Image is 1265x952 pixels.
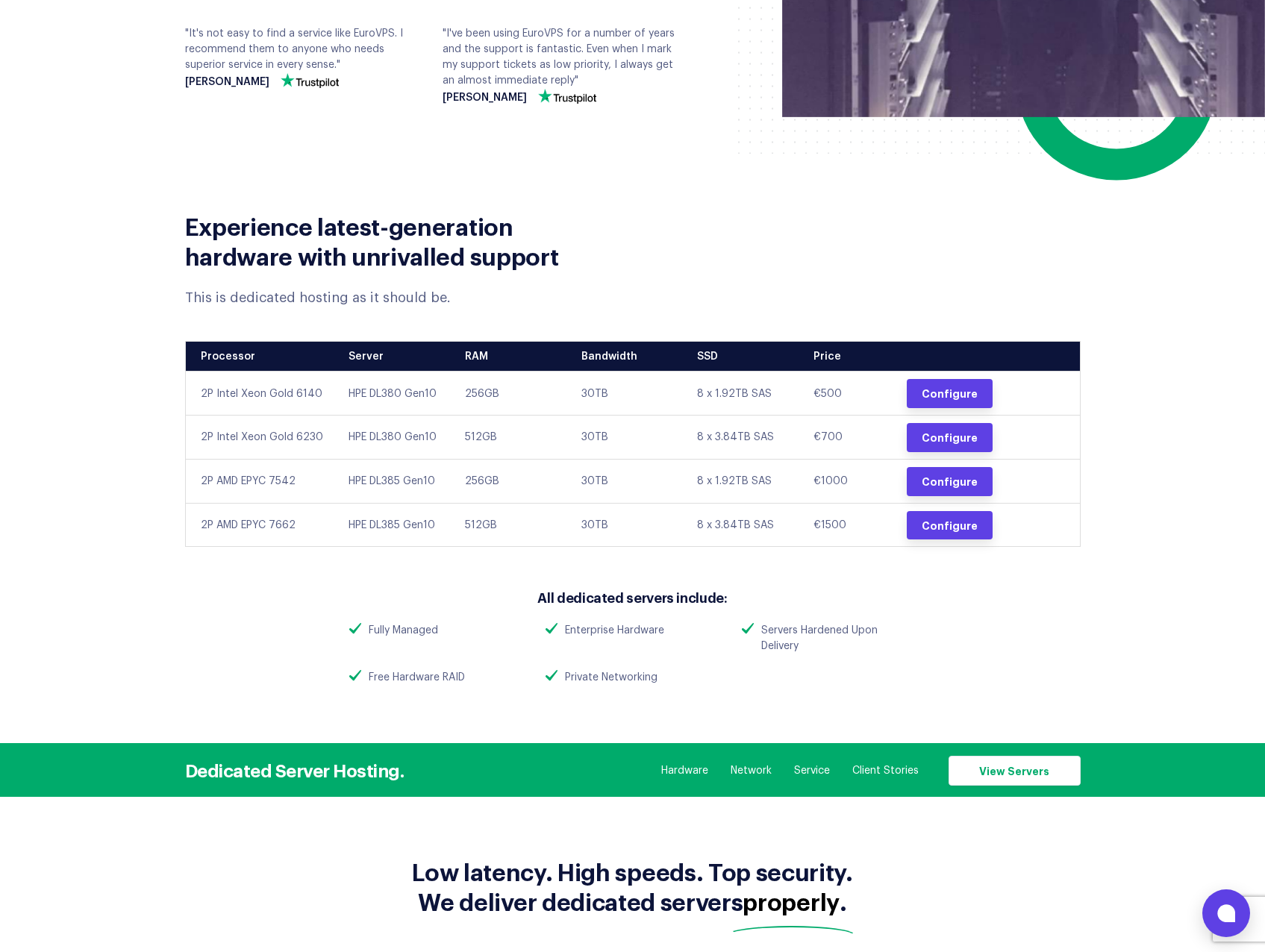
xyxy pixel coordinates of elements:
th: Server [337,342,454,372]
li: Fully Managed [338,623,534,639]
div: "It's not easy to find a service like EuroVPS. I recommend them to anyone who needs superior serv... [185,26,420,88]
li: Servers Hardened Upon Delivery [731,623,927,654]
td: 30TB [570,459,687,503]
h2: Experience latest-generation hardware with unrivalled support [185,210,622,270]
td: €700 [802,415,896,459]
td: €500 [802,372,896,416]
a: Configure [907,467,993,496]
a: View Servers [949,756,1081,786]
img: trustpilot-vector-logo.png [538,89,596,104]
p: Low latency. High speeds. Top security. We deliver dedicated servers . [185,856,1081,915]
td: 30TB [570,415,687,459]
td: 8 x 1.92TB SAS [686,372,802,416]
td: 512GB [454,503,570,547]
td: 30TB [570,503,687,547]
th: RAM [454,342,570,372]
li: Free Hardware RAID [338,670,534,686]
td: HPE DL380 Gen10 [337,415,454,459]
td: 8 x 1.92TB SAS [686,459,802,503]
h3: Dedicated Server Hosting. [185,759,405,780]
a: Network [731,763,772,778]
a: Service [794,763,830,778]
th: SSD [686,342,802,372]
td: 512GB [454,415,570,459]
td: HPE DL380 Gen10 [337,372,454,416]
th: Price [802,342,896,372]
td: 8 x 3.84TB SAS [686,415,802,459]
td: 30TB [570,372,687,416]
td: HPE DL385 Gen10 [337,503,454,547]
td: HPE DL385 Gen10 [337,459,454,503]
strong: [PERSON_NAME] [185,77,269,88]
div: "I've been using EuroVPS for a number of years and the support is fantastic. Even when I mark my ... [443,26,678,104]
td: €1500 [802,503,896,547]
td: 256GB [454,372,570,416]
td: 2P AMD EPYC 7542 [185,459,337,503]
img: trustpilot-vector-logo.png [281,73,339,88]
button: Open chat window [1202,889,1250,937]
td: €1000 [802,459,896,503]
strong: [PERSON_NAME] [443,93,527,104]
a: Client Stories [852,763,919,778]
th: Processor [185,342,337,372]
td: 256GB [454,459,570,503]
td: 2P Intel Xeon Gold 6140 [185,372,337,416]
th: Bandwidth [570,342,687,372]
a: Configure [907,511,993,540]
a: Configure [907,379,993,408]
td: 2P Intel Xeon Gold 6230 [185,415,337,459]
td: 2P AMD EPYC 7662 [185,503,337,547]
td: 8 x 3.84TB SAS [686,503,802,547]
li: Enterprise Hardware [534,623,731,639]
div: This is dedicated hosting as it should be. [185,289,622,307]
a: Configure [907,423,993,452]
li: Private Networking [534,670,731,686]
h3: All dedicated servers include: [338,588,928,607]
mark: properly [743,886,839,915]
a: Hardware [661,763,708,778]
